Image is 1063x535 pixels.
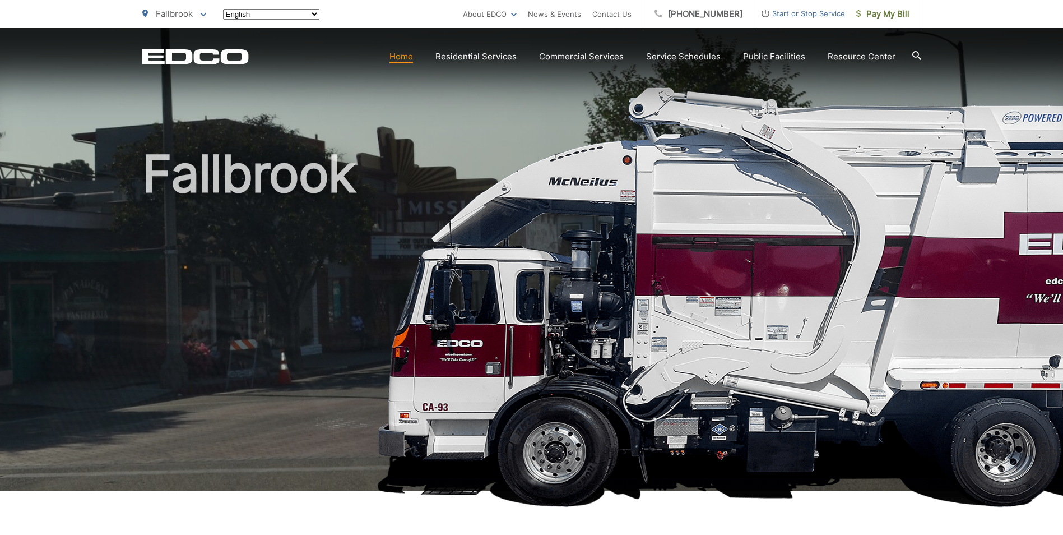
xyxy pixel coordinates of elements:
a: Service Schedules [646,50,721,63]
a: Public Facilities [743,50,805,63]
a: Home [389,50,413,63]
a: News & Events [528,7,581,21]
a: EDCD logo. Return to the homepage. [142,49,249,64]
select: Select a language [223,9,319,20]
a: Contact Us [592,7,632,21]
a: Resource Center [828,50,895,63]
a: About EDCO [463,7,517,21]
a: Residential Services [435,50,517,63]
span: Fallbrook [156,8,193,19]
h1: Fallbrook [142,146,921,501]
span: Pay My Bill [856,7,909,21]
a: Commercial Services [539,50,624,63]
